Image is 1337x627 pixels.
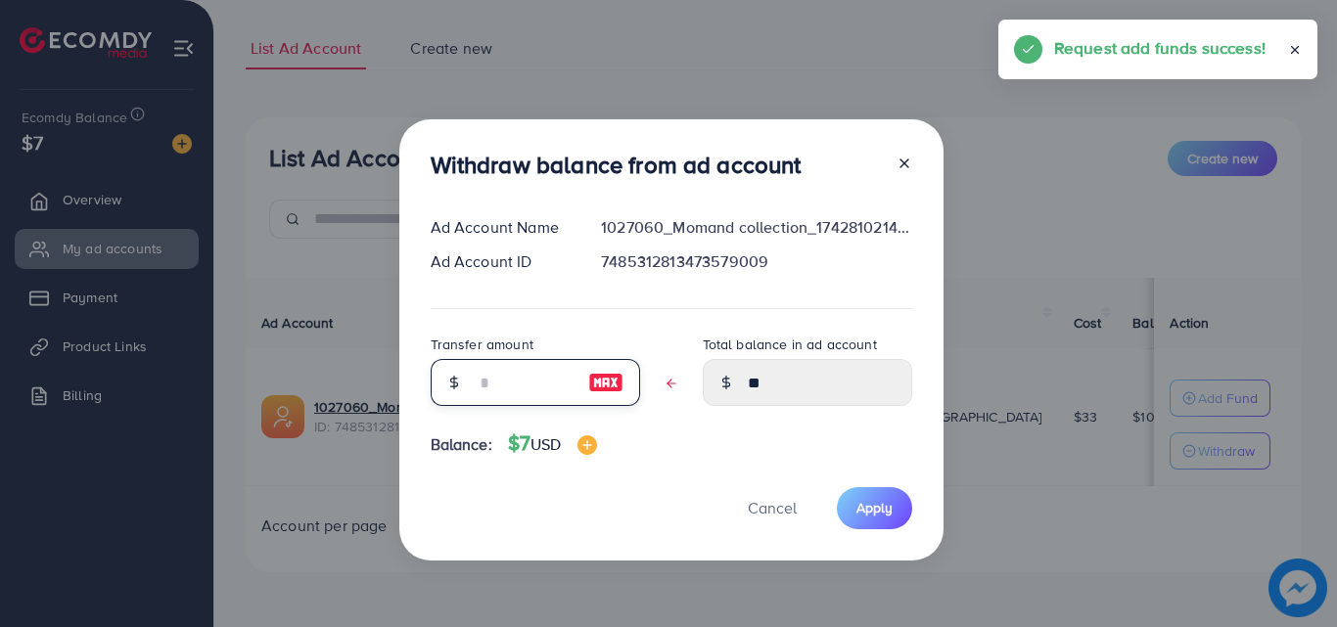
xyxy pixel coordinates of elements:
h3: Withdraw balance from ad account [431,151,802,179]
h5: Request add funds success! [1054,35,1266,61]
div: Ad Account Name [415,216,586,239]
span: Cancel [748,497,797,518]
img: image [588,371,623,394]
button: Apply [837,487,912,529]
label: Total balance in ad account [703,335,877,354]
label: Transfer amount [431,335,533,354]
button: Cancel [723,487,821,529]
div: 1027060_Momand collection_1742810214189 [585,216,927,239]
span: Balance: [431,433,492,456]
h4: $7 [508,431,597,456]
div: 7485312813473579009 [585,250,927,273]
div: Ad Account ID [415,250,586,273]
span: USD [530,433,561,455]
img: image [577,435,597,455]
span: Apply [856,498,893,517]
